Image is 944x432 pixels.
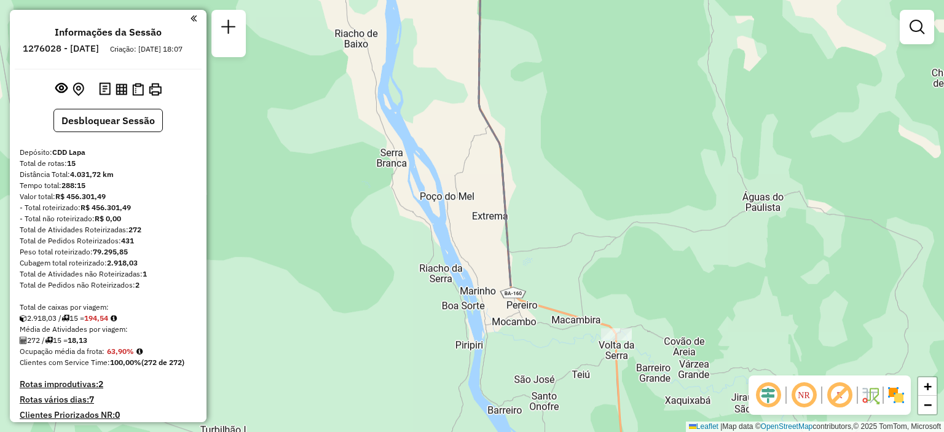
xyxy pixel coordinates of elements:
a: Nova sessão e pesquisa [216,15,241,42]
strong: 100,00% [110,358,141,367]
strong: 194,54 [84,313,108,323]
strong: 4.031,72 km [70,170,114,179]
strong: 79.295,85 [93,247,128,256]
em: Média calculada utilizando a maior ocupação (%Peso ou %Cubagem) de cada rota da sessão. Rotas cro... [136,348,143,355]
strong: 1 [143,269,147,278]
h6: 1276028 - [DATE] [23,43,99,54]
div: Total de Atividades Roteirizadas: [20,224,197,235]
a: Exibir filtros [905,15,929,39]
span: | [720,422,722,431]
strong: 2 [98,379,103,390]
a: Leaflet [689,422,718,431]
a: Zoom out [918,396,937,414]
h4: Rotas vários dias: [20,395,197,405]
span: Ocultar deslocamento [753,380,783,410]
span: + [924,379,932,394]
span: Ocupação média da frota: [20,347,104,356]
button: Visualizar Romaneio [130,81,146,98]
button: Centralizar mapa no depósito ou ponto de apoio [70,80,87,99]
strong: 18,13 [68,336,87,345]
button: Logs desbloquear sessão [96,80,113,99]
strong: 15 [67,159,76,168]
strong: R$ 0,00 [95,214,121,223]
a: OpenStreetMap [761,422,813,431]
div: Criação: [DATE] 18:07 [105,44,187,55]
div: Cubagem total roteirizado: [20,257,197,269]
h4: Rotas improdutivas: [20,379,197,390]
span: Ocultar NR [789,380,819,410]
strong: R$ 456.301,49 [55,192,106,201]
div: 272 / 15 = [20,335,197,346]
img: Fluxo de ruas [860,385,880,405]
div: Depósito: [20,147,197,158]
button: Desbloquear Sessão [53,109,163,132]
span: − [924,397,932,412]
strong: 288:15 [61,181,85,190]
strong: 7 [89,394,94,405]
button: Imprimir Rotas [146,81,164,98]
strong: 431 [121,236,134,245]
h4: Informações da Sessão [55,26,162,38]
strong: 2.918,03 [107,258,138,267]
strong: 0 [115,409,120,420]
div: Total de rotas: [20,158,197,169]
div: Média de Atividades por viagem: [20,324,197,335]
i: Total de rotas [45,337,53,344]
div: - Total roteirizado: [20,202,197,213]
div: Valor total: [20,191,197,202]
i: Cubagem total roteirizado [20,315,27,322]
i: Meta Caixas/viagem: 206,52 Diferença: -11,98 [111,315,117,322]
h4: Clientes Priorizados NR: [20,410,197,420]
div: 2.918,03 / 15 = [20,313,197,324]
div: - Total não roteirizado: [20,213,197,224]
div: Map data © contributors,© 2025 TomTom, Microsoft [686,422,944,432]
span: Exibir rótulo [825,380,854,410]
span: Clientes com Service Time: [20,358,110,367]
strong: (272 de 272) [141,358,184,367]
button: Visualizar relatório de Roteirização [113,81,130,97]
div: Total de Pedidos não Roteirizados: [20,280,197,291]
div: Total de Pedidos Roteirizados: [20,235,197,246]
i: Total de Atividades [20,337,27,344]
div: Tempo total: [20,180,197,191]
strong: R$ 456.301,49 [81,203,131,212]
button: Exibir sessão original [53,79,70,99]
img: Exibir/Ocultar setores [886,385,906,405]
div: Peso total roteirizado: [20,246,197,257]
strong: 63,90% [107,347,134,356]
strong: CDD Lapa [52,147,85,157]
div: Total de caixas por viagem: [20,302,197,313]
i: Total de rotas [61,315,69,322]
a: Clique aqui para minimizar o painel [191,11,197,25]
div: Distância Total: [20,169,197,180]
a: Zoom in [918,377,937,396]
strong: 2 [135,280,140,289]
div: Total de Atividades não Roteirizadas: [20,269,197,280]
strong: 272 [128,225,141,234]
